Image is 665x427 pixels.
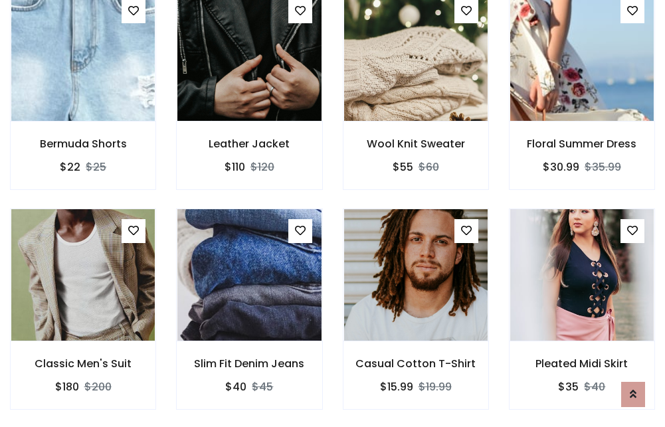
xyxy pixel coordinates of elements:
del: $35.99 [585,159,621,175]
h6: Pleated Midi Skirt [510,357,654,370]
del: $60 [419,159,439,175]
h6: Slim Fit Denim Jeans [177,357,322,370]
h6: $40 [225,381,246,393]
h6: $15.99 [380,381,413,393]
h6: Floral Summer Dress [510,137,654,150]
h6: Classic Men's Suit [11,357,155,370]
del: $200 [84,379,112,394]
h6: Casual Cotton T-Shirt [343,357,488,370]
del: $25 [86,159,106,175]
h6: $180 [55,381,79,393]
h6: $22 [60,161,80,173]
h6: Leather Jacket [177,137,322,150]
del: $40 [584,379,605,394]
del: $120 [250,159,274,175]
del: $45 [252,379,273,394]
h6: $35 [558,381,579,393]
h6: $110 [225,161,245,173]
h6: $30.99 [543,161,579,173]
h6: Wool Knit Sweater [343,137,488,150]
del: $19.99 [419,379,452,394]
h6: Bermuda Shorts [11,137,155,150]
h6: $55 [393,161,413,173]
